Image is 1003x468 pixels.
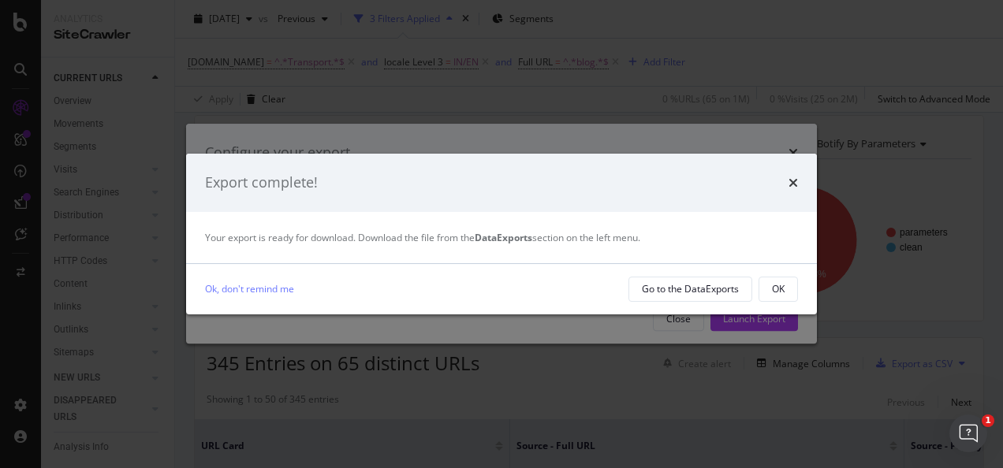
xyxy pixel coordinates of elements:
iframe: Intercom live chat [949,414,987,452]
strong: DataExports [475,231,532,244]
div: times [789,173,798,193]
button: OK [759,277,798,302]
button: Go to the DataExports [628,277,752,302]
span: 1 [982,414,994,427]
div: Go to the DataExports [642,282,739,295]
a: Ok, don't remind me [205,280,294,297]
div: modal [186,154,817,314]
div: Your export is ready for download. Download the file from the [205,231,798,244]
div: OK [772,282,785,295]
div: Export complete! [205,173,318,193]
span: section on the left menu. [475,231,640,244]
